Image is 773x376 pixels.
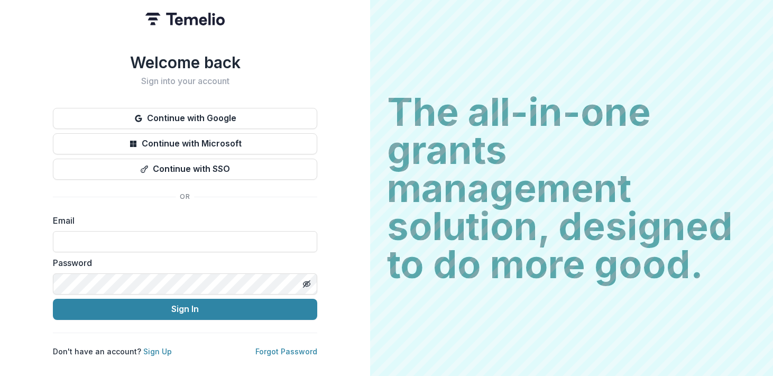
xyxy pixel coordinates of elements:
label: Password [53,256,311,269]
button: Continue with Microsoft [53,133,317,154]
h2: Sign into your account [53,76,317,86]
label: Email [53,214,311,227]
img: Temelio [145,13,225,25]
button: Continue with Google [53,108,317,129]
button: Sign In [53,299,317,320]
a: Sign Up [143,347,172,356]
a: Forgot Password [255,347,317,356]
h1: Welcome back [53,53,317,72]
button: Continue with SSO [53,159,317,180]
button: Toggle password visibility [298,276,315,292]
p: Don't have an account? [53,346,172,357]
